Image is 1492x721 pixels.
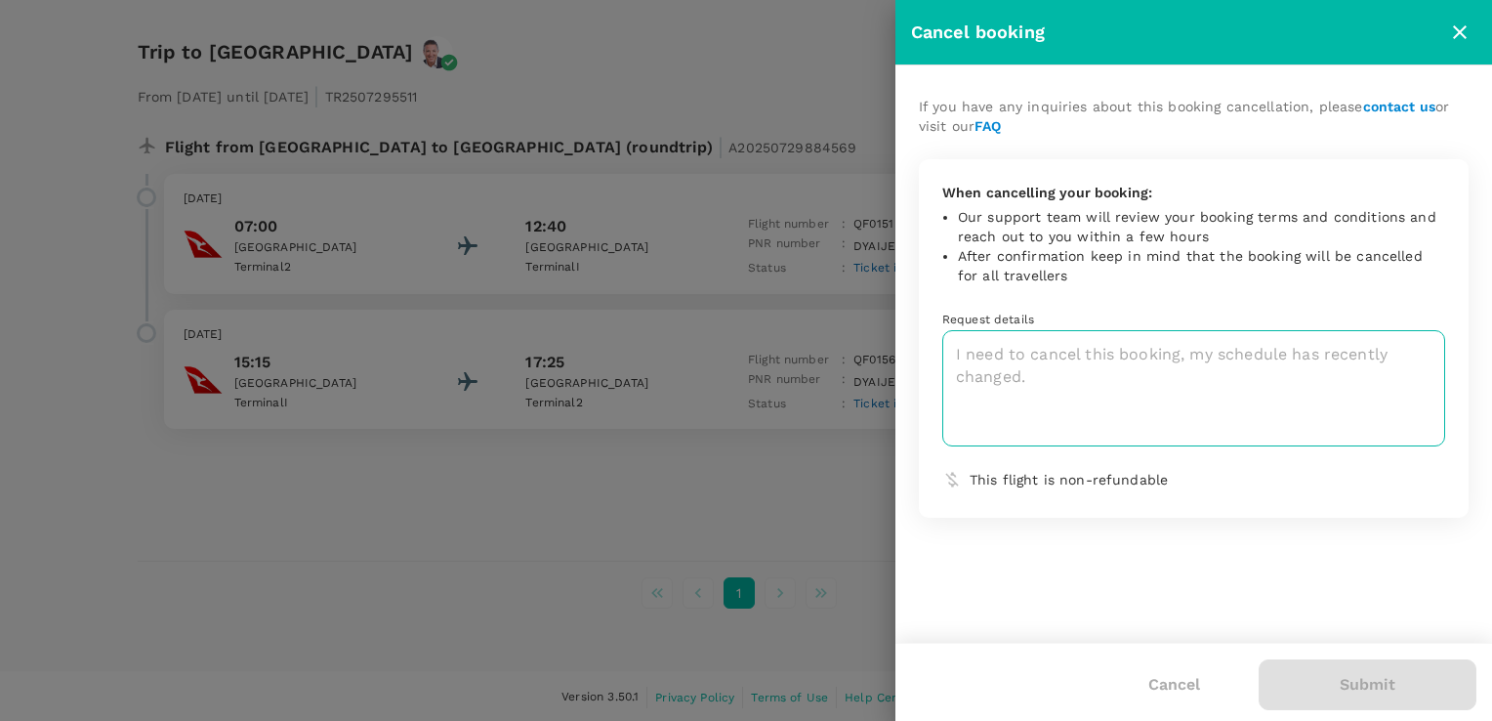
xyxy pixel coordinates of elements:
span: Request details [942,313,1034,326]
span: If you have any inquiries about this booking cancellation, please or visit our [919,99,1450,134]
button: Cancel [1121,660,1227,709]
div: Cancel booking [911,19,1443,47]
a: FAQ [974,118,1001,134]
p: This flight is non-refundable [970,470,1445,489]
button: close [1443,16,1476,49]
p: When cancelling your booking: [942,183,1445,202]
li: Our support team will review your booking terms and conditions and reach out to you within a few ... [958,207,1445,246]
li: After confirmation keep in mind that the booking will be cancelled for all travellers [958,246,1445,285]
a: contact us [1363,99,1436,114]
